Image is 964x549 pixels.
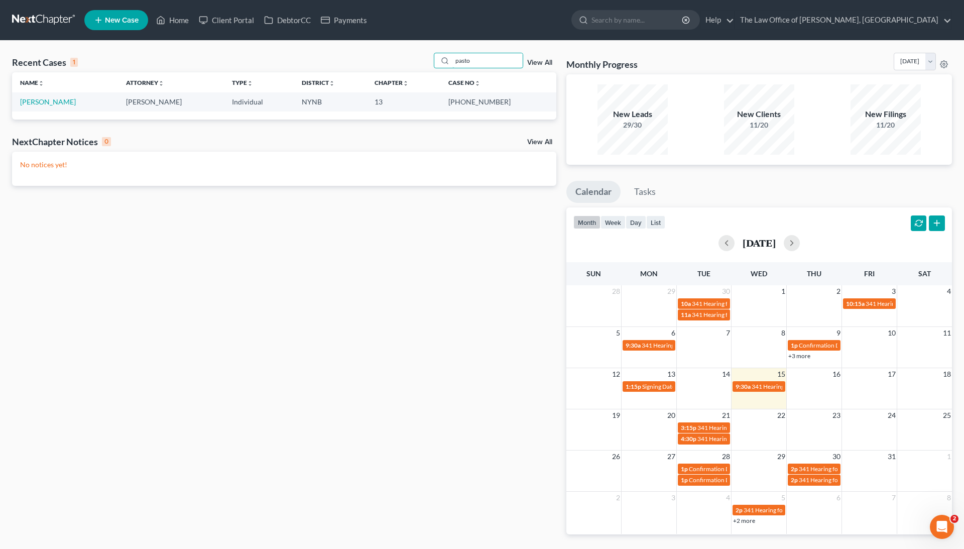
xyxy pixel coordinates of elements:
[611,368,621,380] span: 12
[626,383,641,390] span: 1:15p
[316,11,372,29] a: Payments
[158,80,164,86] i: unfold_more
[38,80,44,86] i: unfold_more
[681,465,688,473] span: 1p
[375,79,409,86] a: Chapterunfold_more
[780,492,786,504] span: 5
[20,97,76,106] a: [PERSON_NAME]
[780,327,786,339] span: 8
[403,80,409,86] i: unfold_more
[681,300,691,307] span: 10a
[670,492,676,504] span: 3
[692,300,782,307] span: 341 Hearing for [PERSON_NAME]
[232,79,253,86] a: Typeunfold_more
[681,424,696,431] span: 3:15p
[597,108,668,120] div: New Leads
[697,435,787,443] span: 341 Hearing for [PERSON_NAME]
[640,269,658,278] span: Mon
[697,424,787,431] span: 341 Hearing for [PERSON_NAME]
[724,108,794,120] div: New Clients
[799,342,961,349] span: Confirmation Date for [PERSON_NAME] II - [PERSON_NAME]
[294,92,367,111] td: NYNB
[224,92,294,111] td: Individual
[887,409,897,421] span: 24
[721,409,731,421] span: 21
[831,368,841,380] span: 16
[573,215,600,229] button: month
[950,515,958,523] span: 2
[194,11,259,29] a: Client Portal
[887,368,897,380] span: 17
[946,492,952,504] span: 8
[105,17,139,24] span: New Case
[70,58,78,67] div: 1
[448,79,480,86] a: Case Nounfold_more
[126,79,164,86] a: Attorneyunfold_more
[835,327,841,339] span: 9
[799,476,889,484] span: 341 Hearing for [PERSON_NAME]
[20,79,44,86] a: Nameunfold_more
[666,285,676,297] span: 29
[725,492,731,504] span: 4
[600,215,626,229] button: week
[527,59,552,66] a: View All
[864,269,875,278] span: Fri
[666,368,676,380] span: 13
[474,80,480,86] i: unfold_more
[247,80,253,86] i: unfold_more
[721,451,731,463] span: 28
[946,285,952,297] span: 4
[527,139,552,146] a: View All
[752,383,841,390] span: 341 Hearing for [PERSON_NAME]
[942,327,952,339] span: 11
[440,92,556,111] td: [PHONE_NUMBER]
[646,215,665,229] button: list
[721,368,731,380] span: 14
[788,352,810,360] a: +3 more
[615,327,621,339] span: 5
[725,327,731,339] span: 7
[681,311,691,318] span: 11a
[692,311,835,318] span: 341 Hearing for [PERSON_NAME] & [PERSON_NAME]
[700,11,734,29] a: Help
[20,160,548,170] p: No notices yet!
[367,92,441,111] td: 13
[851,108,921,120] div: New Filings
[736,506,743,514] span: 2p
[12,136,111,148] div: NextChapter Notices
[586,269,601,278] span: Sun
[831,451,841,463] span: 30
[887,451,897,463] span: 31
[733,517,755,524] a: +2 more
[743,238,776,248] h2: [DATE]
[799,465,889,473] span: 341 Hearing for [PERSON_NAME]
[807,269,821,278] span: Thu
[835,492,841,504] span: 6
[780,285,786,297] span: 1
[689,465,849,473] span: Confirmation Date for [PERSON_NAME] & [PERSON_NAME]
[118,92,224,111] td: [PERSON_NAME]
[666,451,676,463] span: 27
[751,269,767,278] span: Wed
[566,58,638,70] h3: Monthly Progress
[611,451,621,463] span: 26
[642,383,732,390] span: Signing Date for [PERSON_NAME]
[625,181,665,203] a: Tasks
[846,300,865,307] span: 10:15a
[566,181,621,203] a: Calendar
[597,120,668,130] div: 29/30
[626,342,641,349] span: 9:30a
[930,515,954,539] iframe: Intercom live chat
[721,285,731,297] span: 30
[724,120,794,130] div: 11/20
[681,476,688,484] span: 1p
[681,435,696,443] span: 4:30p
[642,342,792,349] span: 341 Hearing for [PERSON_NAME][GEOGRAPHIC_DATA]
[689,476,795,484] span: Confirmation Date for [PERSON_NAME]
[866,300,955,307] span: 341 Hearing for [PERSON_NAME]
[791,476,798,484] span: 2p
[942,409,952,421] span: 25
[591,11,683,29] input: Search by name...
[666,409,676,421] span: 20
[615,492,621,504] span: 2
